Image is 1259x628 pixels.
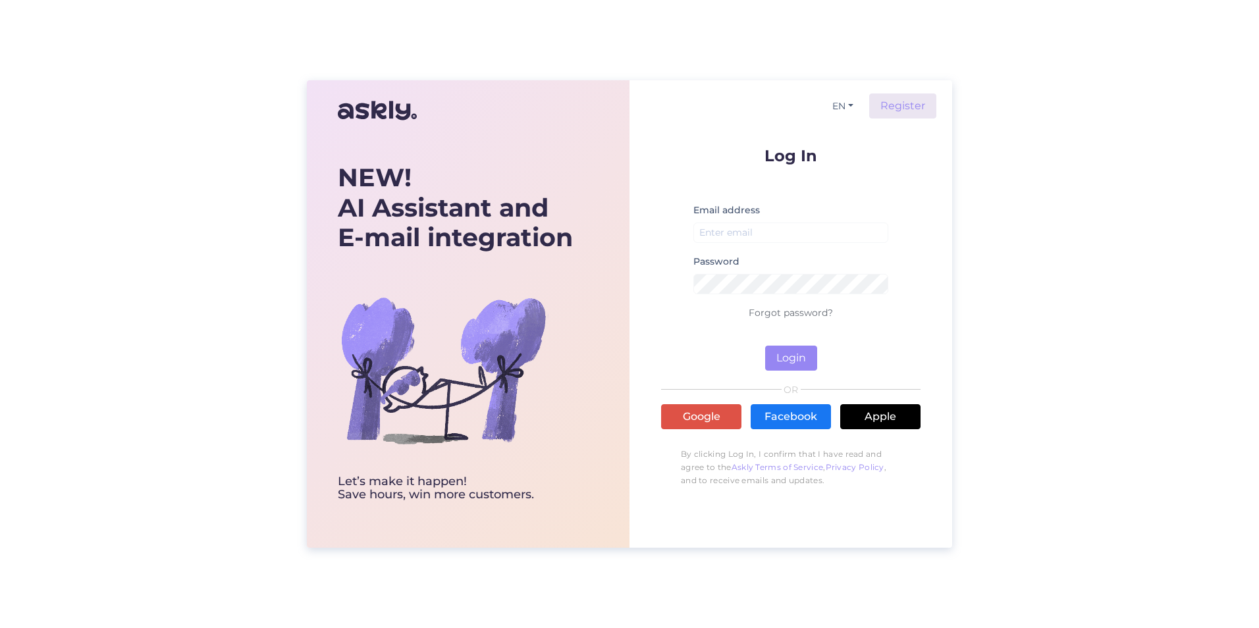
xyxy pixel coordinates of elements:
[751,404,831,429] a: Facebook
[826,462,884,472] a: Privacy Policy
[661,441,921,494] p: By clicking Log In, I confirm that I have read and agree to the , , and to receive emails and upd...
[338,162,412,193] b: NEW!
[782,385,801,394] span: OR
[693,222,888,243] input: Enter email
[661,404,741,429] a: Google
[693,255,739,269] label: Password
[765,346,817,371] button: Login
[827,97,859,116] button: EN
[693,203,760,217] label: Email address
[732,462,824,472] a: Askly Terms of Service
[661,147,921,164] p: Log In
[869,93,936,118] a: Register
[840,404,921,429] a: Apple
[749,307,833,319] a: Forgot password?
[338,475,573,502] div: Let’s make it happen! Save hours, win more customers.
[338,163,573,253] div: AI Assistant and E-mail integration
[338,265,549,475] img: bg-askly
[338,95,417,126] img: Askly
